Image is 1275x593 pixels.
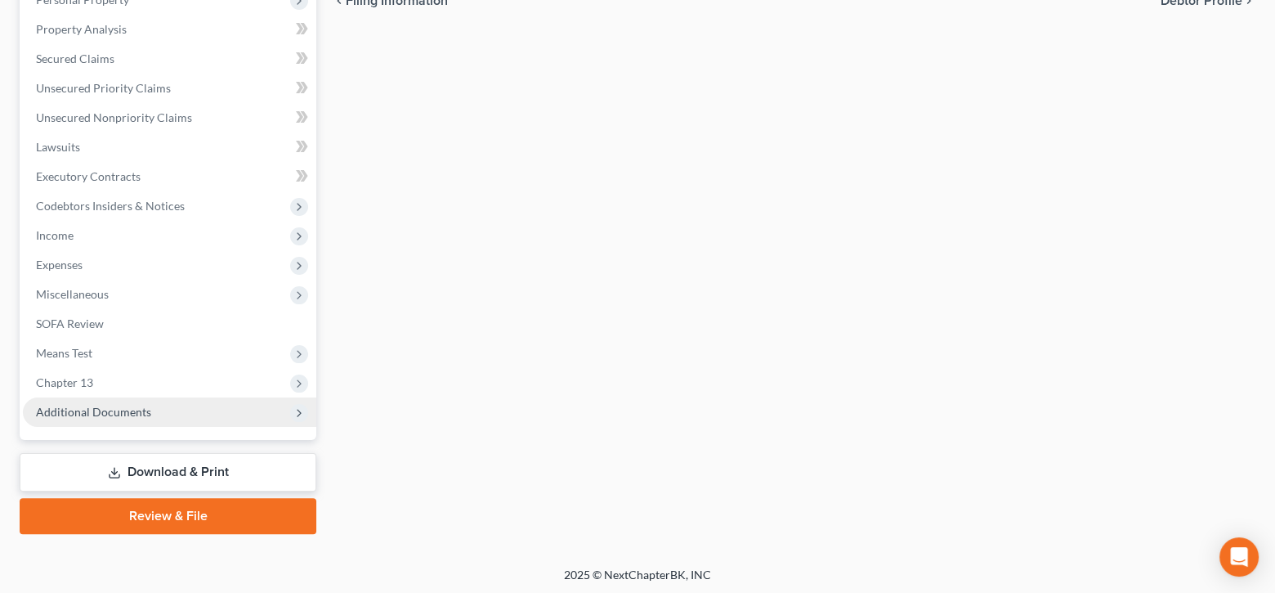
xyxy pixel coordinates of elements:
span: Miscellaneous [36,287,109,301]
a: Property Analysis [23,15,316,44]
span: Chapter 13 [36,375,93,389]
a: Lawsuits [23,133,316,162]
a: Secured Claims [23,44,316,74]
span: Income [36,228,74,242]
div: Open Intercom Messenger [1219,537,1259,577]
span: Executory Contracts [36,169,141,183]
span: Unsecured Nonpriority Claims [36,110,192,124]
a: Review & File [20,498,316,534]
a: SOFA Review [23,309,316,339]
span: Expenses [36,258,83,272]
span: SOFA Review [36,317,104,330]
span: Secured Claims [36,52,114,65]
a: Download & Print [20,453,316,492]
a: Unsecured Priority Claims [23,74,316,103]
a: Executory Contracts [23,162,316,191]
span: Lawsuits [36,140,80,154]
a: Unsecured Nonpriority Claims [23,103,316,133]
span: Additional Documents [36,405,151,419]
span: Property Analysis [36,22,127,36]
span: Means Test [36,346,92,360]
span: Unsecured Priority Claims [36,81,171,95]
span: Codebtors Insiders & Notices [36,199,185,213]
